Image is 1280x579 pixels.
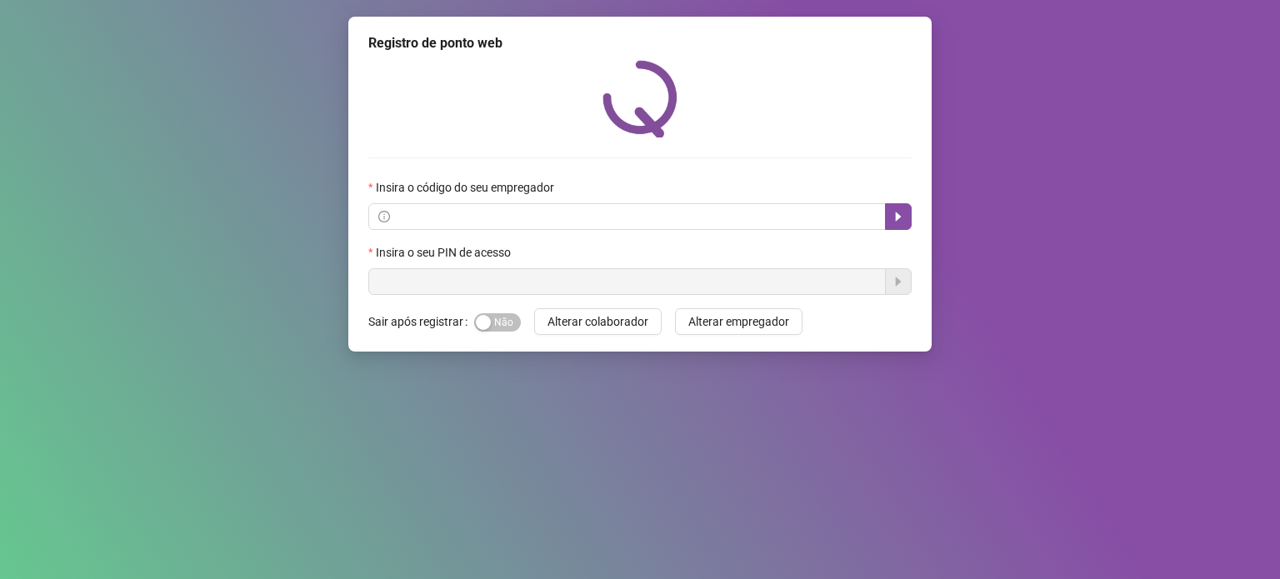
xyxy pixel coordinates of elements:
img: QRPoint [602,60,677,137]
button: Alterar colaborador [534,308,662,335]
div: Registro de ponto web [368,33,912,53]
button: Alterar empregador [675,308,802,335]
span: Alterar colaborador [547,312,648,331]
label: Insira o código do seu empregador [368,178,565,197]
span: Alterar empregador [688,312,789,331]
span: info-circle [378,211,390,222]
span: caret-right [892,210,905,223]
label: Sair após registrar [368,308,474,335]
label: Insira o seu PIN de acesso [368,243,522,262]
